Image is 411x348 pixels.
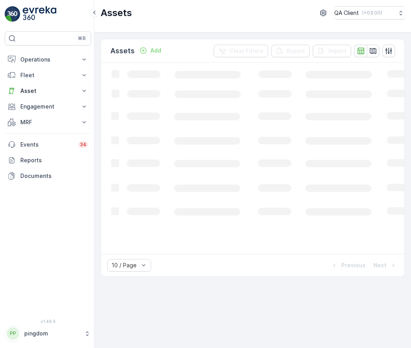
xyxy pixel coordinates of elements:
[334,9,359,17] p: QA Client
[80,141,87,148] p: 34
[373,261,386,269] p: Next
[20,103,76,111] p: Engagement
[101,7,132,19] p: Assets
[373,261,398,270] button: Next
[5,6,20,22] img: logo
[229,47,263,55] p: Clear Filters
[20,87,76,95] p: Asset
[362,10,382,16] p: ( +03:00 )
[334,6,405,20] button: QA Client(+03:00)
[5,168,91,184] a: Documents
[5,319,91,324] span: v 1.49.0
[20,172,88,180] p: Documents
[5,325,91,342] button: PPpingdom
[136,46,164,55] button: Add
[110,45,135,56] p: Assets
[78,35,86,42] p: ⌘B
[5,137,91,152] a: Events34
[287,47,305,55] p: Export
[5,52,91,67] button: Operations
[20,56,76,63] p: Operations
[7,327,19,340] div: PP
[271,45,310,57] button: Export
[341,261,366,269] p: Previous
[5,67,91,83] button: Fleet
[313,45,351,57] button: Import
[214,45,268,57] button: Clear Filters
[20,156,88,164] p: Reports
[24,330,80,337] p: pingdom
[328,47,346,55] p: Import
[20,141,74,149] p: Events
[5,83,91,99] button: Asset
[20,118,76,126] p: MRF
[330,261,366,270] button: Previous
[5,99,91,114] button: Engagement
[5,114,91,130] button: MRF
[150,47,161,54] p: Add
[20,71,76,79] p: Fleet
[23,6,56,22] img: logo_light-DOdMpM7g.png
[5,152,91,168] a: Reports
